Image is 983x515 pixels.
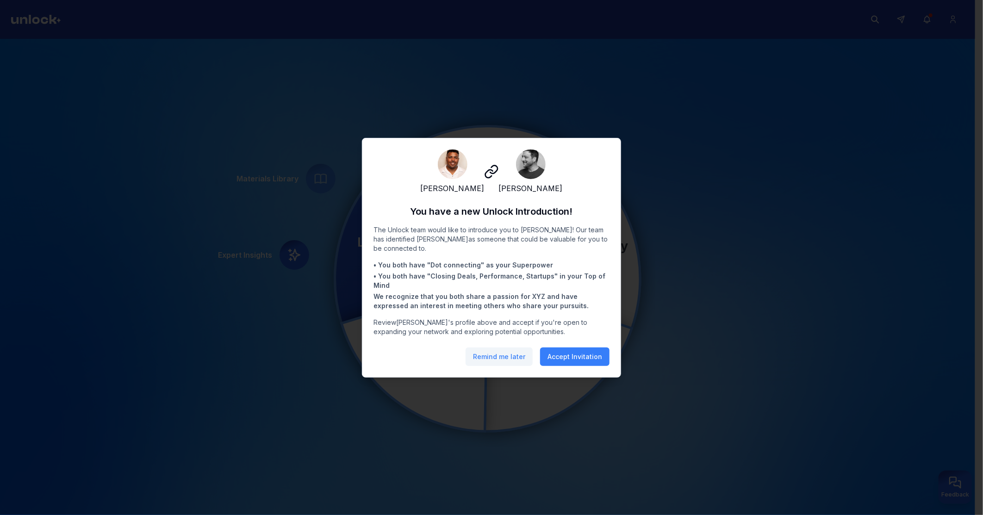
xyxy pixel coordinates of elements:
[421,183,485,194] span: [PERSON_NAME]
[540,347,610,366] button: Accept Invitation
[438,149,467,179] img: 926A1835.jpg
[373,318,610,336] p: Review [PERSON_NAME] 's profile above and accept if you're open to expanding your network and exp...
[373,261,610,270] li: • You both have " Dot connecting " as your Superpower
[373,272,610,290] li: • You both have " Closing Deals, Performance, Startups " in your Top of Mind
[516,149,546,179] img: Headshot.jpg
[373,292,610,310] li: We recognize that you both share a passion for XYZ and have expressed an interest in meeting othe...
[373,225,610,253] p: The Unlock team would like to introduce you to [PERSON_NAME] ! Our team has identified [PERSON_NA...
[499,183,563,194] span: [PERSON_NAME]
[373,205,610,218] h2: You have a new Unlock Introduction!
[466,347,533,366] button: Remind me later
